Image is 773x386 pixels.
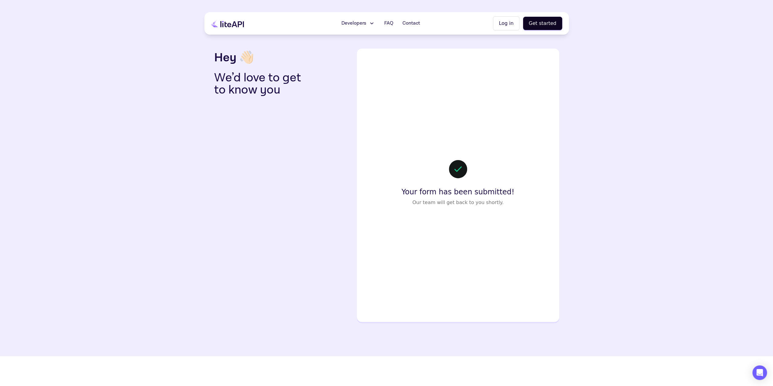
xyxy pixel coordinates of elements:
span: Contact [402,20,420,27]
a: FAQ [380,17,397,29]
h4: Your form has been submitted! [402,187,515,196]
span: Developers [341,20,366,27]
a: Contact [398,17,423,29]
span: FAQ [384,20,393,27]
button: Log in [493,16,519,30]
div: Open Intercom Messenger [752,365,767,380]
h3: Hey 👋🏻 [214,49,352,67]
p: Our team will get back to you shortly. [412,199,503,206]
button: Get started [523,17,562,30]
button: Developers [337,17,378,29]
p: We’d love to get to know you [214,72,311,96]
